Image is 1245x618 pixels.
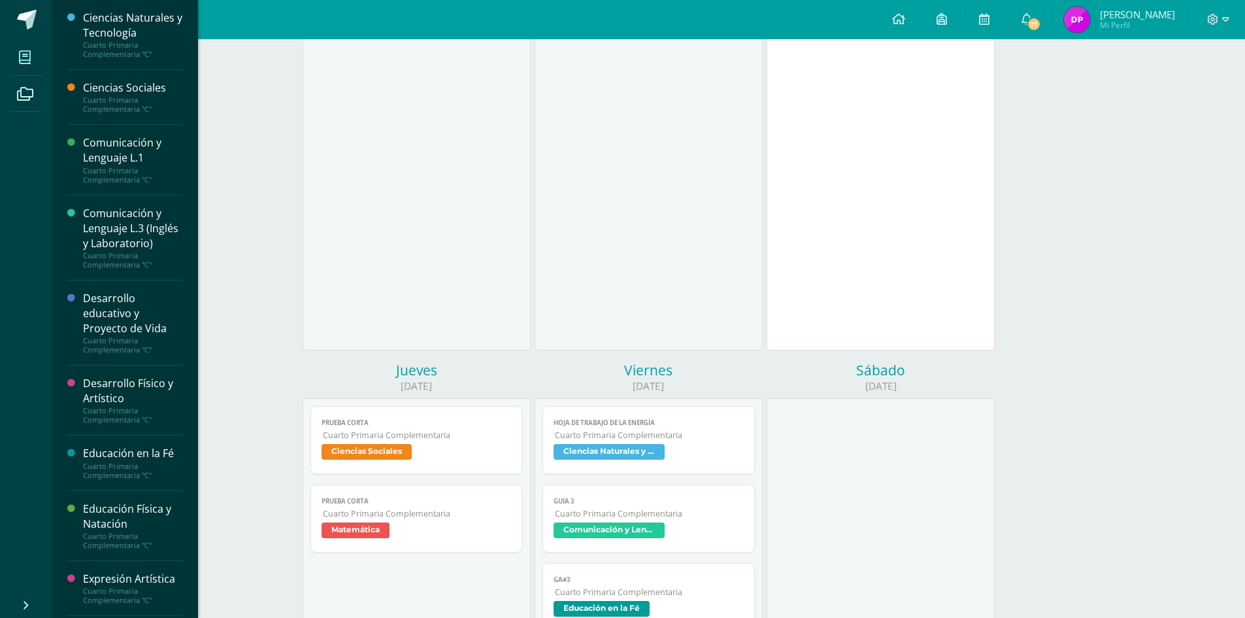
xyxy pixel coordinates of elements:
[83,166,182,184] div: Cuarto Primaria Complementaria "C"
[83,80,182,95] div: Ciencias Sociales
[767,361,995,379] div: Sábado
[83,376,182,424] a: Desarrollo Físico y ArtísticoCuarto Primaria Complementaria "C"
[322,497,512,506] span: Prueba Corta
[310,406,523,474] a: PRUEBA CORTACuarto Primaria ComplementariaCiencias Sociales
[83,95,182,114] div: Cuarto Primaria Complementaria "C"
[554,601,650,617] span: Educación en la Fé
[554,444,665,460] span: Ciencias Naturales y Tecnología
[83,251,182,269] div: Cuarto Primaria Complementaria "C"
[554,419,744,427] span: Hoja de trabajo de la Energía
[83,462,182,480] div: Cuarto Primaria Complementaria "C"
[322,444,412,460] span: Ciencias Sociales
[83,291,182,336] div: Desarrollo educativo y Proyecto de Vida
[83,502,182,550] a: Educación Física y NataciónCuarto Primaria Complementaria "C"
[83,376,182,406] div: Desarrollo Físico y Artístico
[83,135,182,184] a: Comunicación y Lenguaje L.1Cuarto Primaria Complementaria "C"
[83,572,182,605] a: Expresión ArtísticaCuarto Primaria Complementaria "C"
[83,206,182,251] div: Comunicación y Lenguaje L.3 (Inglés y Laboratorio)
[83,206,182,269] a: Comunicación y Lenguaje L.3 (Inglés y Laboratorio)Cuarto Primaria Complementaria "C"
[542,406,755,474] a: Hoja de trabajo de la EnergíaCuarto Primaria ComplementariaCiencias Naturales y Tecnología
[83,291,182,354] a: Desarrollo educativo y Proyecto de VidaCuarto Primaria Complementaria "C"
[83,336,182,354] div: Cuarto Primaria Complementaria "C"
[1064,7,1090,33] img: d801a6f2475fae8e91a0afd8a62dfda7.png
[83,446,182,461] div: Educación en la Fé
[555,430,744,441] span: Cuarto Primaria Complementaria
[83,10,182,59] a: Ciencias Naturales y TecnologíaCuarto Primaria Complementaria "C"
[83,135,182,165] div: Comunicación y Lenguaje L.1
[323,508,512,519] span: Cuarto Primaria Complementaria
[83,80,182,114] a: Ciencias SocialesCuarto Primaria Complementaria "C"
[555,587,744,598] span: Cuarto Primaria Complementaria
[554,575,744,584] span: GA#3
[83,406,182,424] div: Cuarto Primaria Complementaria "C"
[535,361,763,379] div: Viernes
[310,485,523,553] a: Prueba CortaCuarto Primaria ComplementariaMatemática
[767,379,995,393] div: [DATE]
[83,502,182,532] div: Educación Física y Natación
[83,10,182,41] div: Ciencias Naturales y Tecnología
[554,523,665,538] span: Comunicación y Lenguaje L.3 (Inglés y Laboratorio)
[83,41,182,59] div: Cuarto Primaria Complementaria "C"
[555,508,744,519] span: Cuarto Primaria Complementaria
[542,485,755,553] a: GUÍA 3Cuarto Primaria ComplementariaComunicación y Lenguaje L.3 (Inglés y Laboratorio)
[303,379,531,393] div: [DATE]
[535,379,763,393] div: [DATE]
[323,430,512,441] span: Cuarto Primaria Complementaria
[83,446,182,479] a: Educación en la FéCuarto Primaria Complementaria "C"
[83,587,182,605] div: Cuarto Primaria Complementaria "C"
[1100,20,1175,31] span: Mi Perfil
[303,361,531,379] div: Jueves
[322,419,512,427] span: PRUEBA CORTA
[83,532,182,550] div: Cuarto Primaria Complementaria "C"
[554,497,744,506] span: GUÍA 3
[1100,8,1175,21] span: [PERSON_NAME]
[1027,17,1041,31] span: 17
[322,523,390,538] span: Matemática
[83,572,182,587] div: Expresión Artística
